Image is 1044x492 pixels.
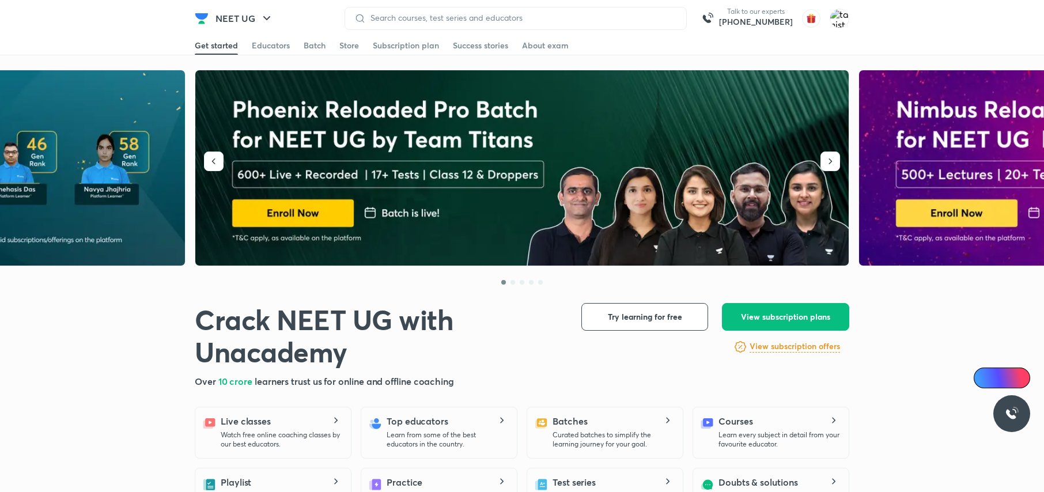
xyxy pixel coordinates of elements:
span: 10 crore [218,375,255,387]
p: Learn from some of the best educators in the country. [387,430,508,449]
img: Company Logo [195,12,209,25]
button: NEET UG [209,7,281,30]
input: Search courses, test series and educators [366,13,677,22]
h6: View subscription offers [750,340,840,353]
span: Over [195,375,218,387]
a: Subscription plan [373,36,439,55]
p: Curated batches to simplify the learning journey for your goal. [553,430,674,449]
a: Batch [304,36,326,55]
img: tanistha Dey [830,9,849,28]
h5: Playlist [221,475,251,489]
p: Learn every subject in detail from your favourite educator. [718,430,839,449]
a: [PHONE_NUMBER] [719,16,793,28]
a: Success stories [453,36,508,55]
h5: Doubts & solutions [718,475,798,489]
img: Icon [981,373,990,383]
p: Talk to our experts [719,7,793,16]
h5: Batches [553,414,587,428]
button: View subscription plans [722,303,849,331]
div: Store [339,40,359,51]
h5: Test series [553,475,596,489]
a: About exam [522,36,569,55]
a: View subscription offers [750,340,840,354]
a: Educators [252,36,290,55]
span: learners trust us for online and offline coaching [255,375,454,387]
div: Success stories [453,40,508,51]
div: Educators [252,40,290,51]
div: About exam [522,40,569,51]
h5: Live classes [221,414,271,428]
p: Watch free online coaching classes by our best educators. [221,430,342,449]
a: Get started [195,36,238,55]
span: Ai Doubts [993,373,1023,383]
div: Batch [304,40,326,51]
a: Store [339,36,359,55]
h5: Practice [387,475,422,489]
div: Get started [195,40,238,51]
a: Ai Doubts [974,368,1030,388]
img: avatar [802,9,820,28]
span: View subscription plans [741,311,830,323]
h1: Crack NEET UG with Unacademy [195,303,563,368]
div: Subscription plan [373,40,439,51]
img: call-us [696,7,719,30]
h5: Top educators [387,414,448,428]
img: ttu [1005,407,1019,421]
span: Try learning for free [608,311,682,323]
h5: Courses [718,414,752,428]
button: Try learning for free [581,303,708,331]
